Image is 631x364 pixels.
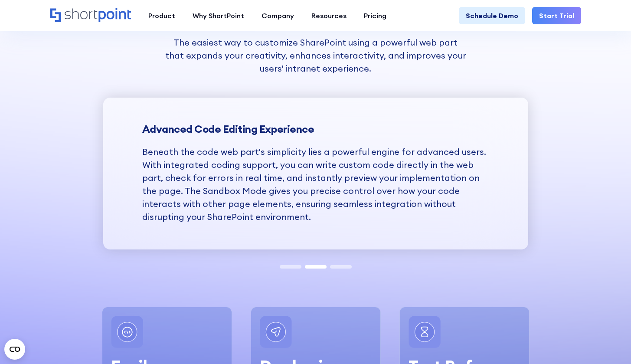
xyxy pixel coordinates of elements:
button: Open CMP widget [4,339,25,360]
div: Resources [311,10,347,21]
p: Beneath the code web part's simplicity lies a powerful engine for advanced users. With integrated... [142,145,489,223]
div: Why ShortPoint [193,10,244,21]
a: Product [140,7,184,24]
a: Home [50,8,131,23]
a: Pricing [355,7,395,24]
div: Company [262,10,294,21]
p: The easiest way to customize SharePoint using a powerful web part that expands your creativity, e... [164,36,468,75]
a: Schedule Demo [459,7,525,24]
a: Why ShortPoint [184,7,253,24]
strong: Advanced Code Editing Experience [142,122,314,135]
a: Resources [303,7,355,24]
div: Product [148,10,175,21]
a: Start Trial [532,7,581,24]
div: Pricing [364,10,386,21]
a: Company [253,7,303,24]
iframe: Chat Widget [588,322,631,364]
